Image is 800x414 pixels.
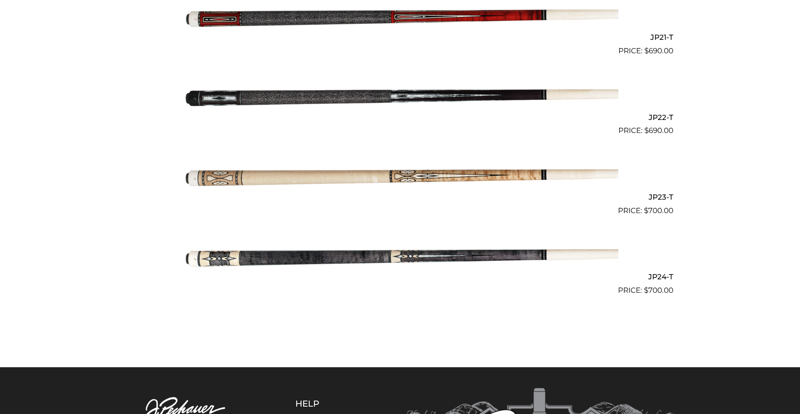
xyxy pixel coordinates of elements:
[644,206,673,215] bdi: 700.00
[127,269,673,285] h2: JP24-T
[644,286,673,294] bdi: 700.00
[644,206,648,215] span: $
[127,140,673,216] a: JP23-T $700.00
[644,286,648,294] span: $
[127,220,673,296] a: JP24-T $700.00
[182,60,618,133] img: JP22-T
[127,189,673,205] h2: JP23-T
[182,140,618,213] img: JP23-T
[127,109,673,125] h2: JP22-T
[127,60,673,136] a: JP22-T $690.00
[295,398,362,409] h5: Help
[644,46,649,55] span: $
[644,126,649,135] span: $
[182,220,618,293] img: JP24-T
[644,126,673,135] bdi: 690.00
[127,29,673,45] h2: JP21-T
[644,46,673,55] bdi: 690.00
